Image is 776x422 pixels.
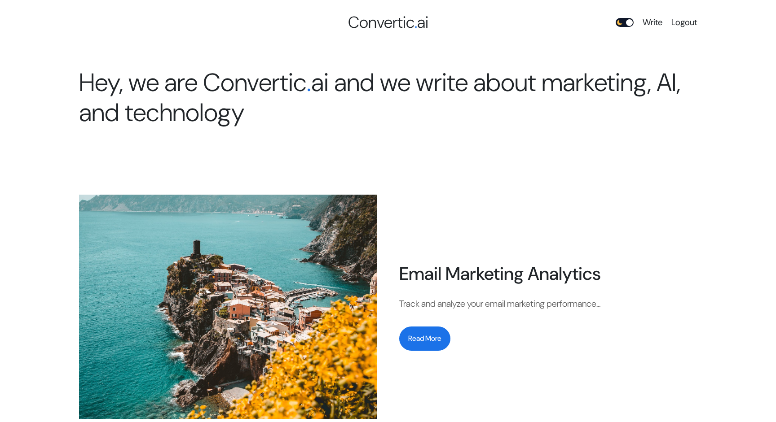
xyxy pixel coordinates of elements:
[307,66,311,99] span: .
[399,297,697,310] p: Track and analyze your email marketing performance...
[399,263,697,284] h1: Email Marketing Analytics
[617,19,623,26] img: moon
[399,326,697,351] a: Read More
[285,10,491,35] a: Convertic.ai
[671,16,697,29] span: Logout
[643,16,662,29] a: Write
[414,12,417,33] span: .
[399,326,450,351] button: Read More
[79,67,697,127] h1: Hey, we are Convertic ai and we write about marketing, AI, and technology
